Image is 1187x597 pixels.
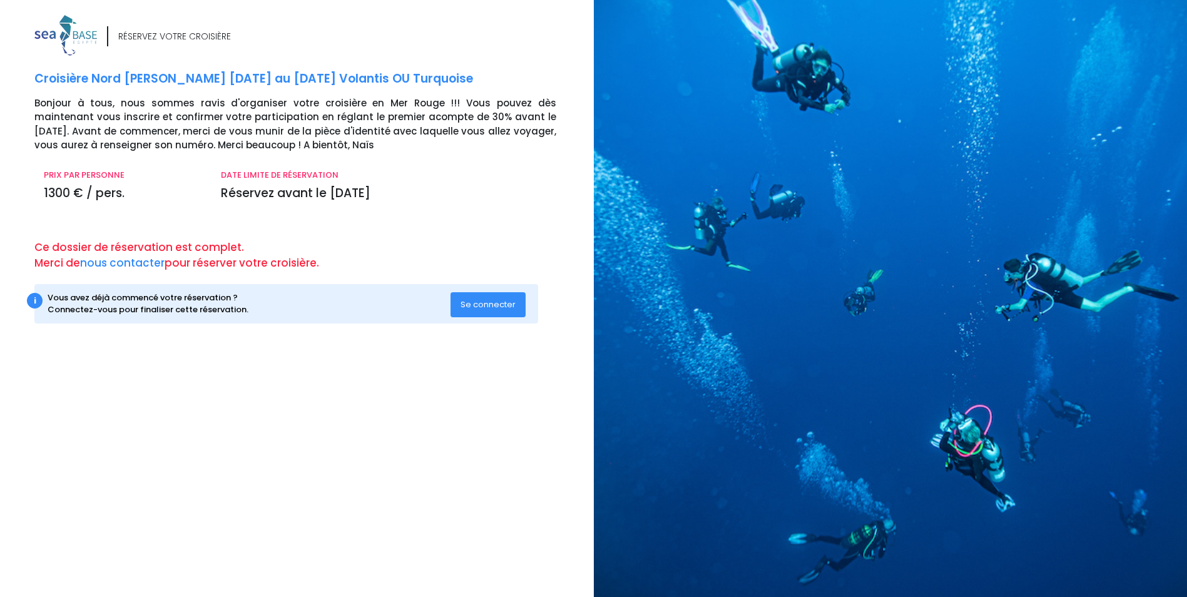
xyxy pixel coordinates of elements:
[221,185,556,203] p: Réservez avant le [DATE]
[44,169,202,181] p: PRIX PAR PERSONNE
[44,185,202,203] p: 1300 € / pers.
[221,169,556,181] p: DATE LIMITE DE RÉSERVATION
[118,30,231,43] div: RÉSERVEZ VOTRE CROISIÈRE
[451,298,526,309] a: Se connecter
[34,15,97,56] img: logo_color1.png
[34,240,584,272] p: Ce dossier de réservation est complet. Merci de pour réserver votre croisière.
[27,293,43,309] div: i
[34,70,584,88] p: Croisière Nord [PERSON_NAME] [DATE] au [DATE] Volantis OU Turquoise
[80,255,165,270] a: nous contacter
[34,96,584,153] p: Bonjour à tous, nous sommes ravis d'organiser votre croisière en Mer Rouge !!! Vous pouvez dès ma...
[451,292,526,317] button: Se connecter
[461,298,516,310] span: Se connecter
[48,292,451,316] div: Vous avez déjà commencé votre réservation ? Connectez-vous pour finaliser cette réservation.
